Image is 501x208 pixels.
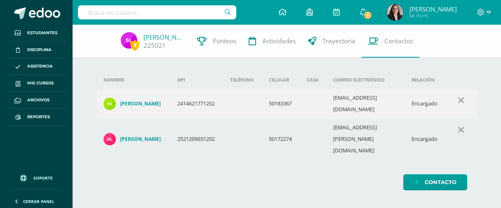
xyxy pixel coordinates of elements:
[7,25,66,42] a: Estudiantes
[322,37,355,45] span: Trayectoria
[23,199,54,204] span: Cerrar panel
[103,98,116,110] img: b584e90e64a6cf7c9f861ede09927848.png
[171,119,224,160] td: 2521209651202
[327,89,405,119] td: [EMAIL_ADDRESS][DOMAIN_NAME]
[213,37,236,45] span: Punteos
[27,97,49,103] span: Archivos
[425,175,456,190] span: Contacto
[7,58,66,75] a: Asistencia
[27,114,50,120] span: Reportes
[327,119,405,160] td: [EMAIL_ADDRESS][PERSON_NAME][DOMAIN_NAME]
[10,167,63,187] a: Soporte
[27,47,52,53] span: Disciplina
[7,42,66,58] a: Disciplina
[409,12,457,19] span: Mi Perfil
[409,5,457,13] span: [PERSON_NAME]
[120,100,161,107] h4: [PERSON_NAME]
[171,89,224,119] td: 2414621771202
[171,71,224,89] th: DPI
[143,41,166,50] a: 225021
[242,25,302,58] a: Actividades
[223,71,262,89] th: Teléfono
[130,40,139,50] span: 9
[191,25,242,58] a: Punteos
[262,119,300,160] td: 50172274
[33,175,53,181] span: Soporte
[78,5,236,19] input: Busca un usuario...
[362,25,419,58] a: Contactos
[121,32,137,49] img: 5e299f547eff61d7f18b7dcf2c412b8d.png
[384,37,413,45] span: Contactos
[363,11,372,20] span: 1
[27,63,53,70] span: Asistencia
[97,71,171,89] th: Nombre
[262,89,300,119] td: 50183367
[300,71,327,89] th: Casa
[27,30,57,36] span: Estudiantes
[27,80,54,86] span: Mis cursos
[103,133,164,145] a: [PERSON_NAME]
[387,4,403,21] img: e273bec5909437e5d5b2daab1002684b.png
[7,92,66,109] a: Archivos
[405,89,446,119] td: Encargado
[7,109,66,126] a: Reportes
[7,75,66,92] a: Mis cursos
[405,71,446,89] th: Relación
[302,25,362,58] a: Trayectoria
[143,33,185,41] a: [PERSON_NAME]
[403,174,467,190] a: Contacto
[103,98,164,110] a: [PERSON_NAME]
[262,71,300,89] th: Celular
[327,71,405,89] th: Correo electrónico
[405,119,446,160] td: Encargado
[103,133,116,145] img: af3655ab905321164baef99942beb898.png
[120,136,161,143] h4: [PERSON_NAME]
[262,37,296,45] span: Actividades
